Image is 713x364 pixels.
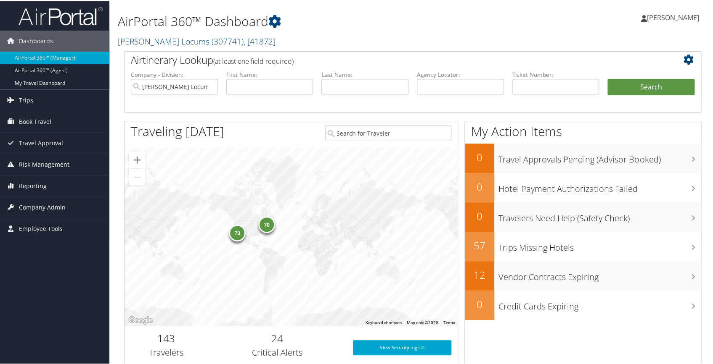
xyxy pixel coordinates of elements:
[417,70,504,78] label: Agency Locator:
[465,238,494,252] h2: 57
[366,319,402,325] button: Keyboard shortcuts
[118,35,276,46] a: [PERSON_NAME] Locums
[229,224,246,241] div: 73
[465,172,701,202] a: 0Hotel Payment Authorizations Failed
[498,178,701,194] h3: Hotel Payment Authorizations Failed
[19,196,66,217] span: Company Admin
[258,215,275,232] div: 70
[353,339,451,354] a: View SecurityLogic®
[19,110,51,131] span: Book Travel
[214,346,340,358] h3: Critical Alerts
[465,208,494,223] h2: 0
[19,132,63,153] span: Travel Approval
[19,217,63,238] span: Employee Tools
[498,207,701,223] h3: Travelers Need Help (Safety Check)
[498,296,701,312] h3: Credit Cards Expiring
[127,314,154,325] img: Google
[244,35,276,46] span: , [ 41872 ]
[131,52,647,66] h2: Airtinerary Lookup
[407,319,438,324] span: Map data ©2025
[131,70,218,78] label: Company - Division:
[465,231,701,260] a: 57Trips Missing Hotels
[607,78,694,95] button: Search
[465,179,494,193] h2: 0
[498,266,701,282] h3: Vendor Contracts Expiring
[118,12,511,29] h1: AirPortal 360™ Dashboard
[498,237,701,253] h3: Trips Missing Hotels
[19,153,69,174] span: Risk Management
[19,89,33,110] span: Trips
[647,12,699,21] span: [PERSON_NAME]
[19,30,53,51] span: Dashboards
[443,319,455,324] a: Terms (opens in new tab)
[127,314,154,325] a: Open this area in Google Maps (opens a new window)
[212,35,244,46] span: ( 307741 )
[465,296,494,311] h2: 0
[213,56,294,65] span: (at least one field required)
[129,151,146,168] button: Zoom in
[131,122,224,139] h1: Traveling [DATE]
[214,330,340,345] h2: 24
[465,202,701,231] a: 0Travelers Need Help (Safety Check)
[129,168,146,185] button: Zoom out
[131,330,201,345] h2: 143
[226,70,313,78] label: First Name:
[512,70,599,78] label: Ticket Number:
[19,5,103,25] img: airportal-logo.png
[465,122,701,139] h1: My Action Items
[465,149,494,164] h2: 0
[321,70,408,78] label: Last Name:
[465,290,701,319] a: 0Credit Cards Expiring
[641,4,708,29] a: [PERSON_NAME]
[498,149,701,165] h3: Travel Approvals Pending (Advisor Booked)
[465,260,701,290] a: 12Vendor Contracts Expiring
[325,125,451,140] input: Search for Traveler
[465,267,494,281] h2: 12
[19,175,47,196] span: Reporting
[131,346,201,358] h3: Travelers
[465,143,701,172] a: 0Travel Approvals Pending (Advisor Booked)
